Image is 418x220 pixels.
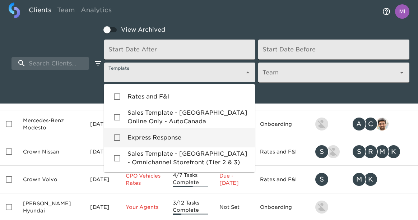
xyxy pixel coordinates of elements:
td: [DATE] [84,138,120,166]
div: S [352,145,366,159]
div: kevin.lo@roadster.com [315,117,340,131]
div: A [352,117,366,131]
img: sandeep@simplemnt.com [376,118,389,130]
button: Close [243,68,253,78]
img: kevin.lo@roadster.com [315,118,328,130]
td: Mercedes-Benz Modesto [17,110,84,138]
td: Rates and F&I [254,138,309,166]
div: S [315,145,329,159]
input: search [11,57,89,70]
a: Clients [26,3,54,20]
img: logo [9,3,20,18]
td: Onboarding [254,110,309,138]
div: savannah@roadster.com [315,172,340,187]
td: Crown Nissan [17,138,84,166]
a: Team [54,3,78,20]
div: K [386,145,401,159]
div: savannah@roadster.com, austin@roadster.com [315,145,340,159]
div: angelique.nurse@roadster.com, clayton.mandel@roadster.com, sandeep@simplemnt.com [352,117,412,131]
li: Express Response [104,128,255,147]
li: finance [104,169,255,188]
td: 4/7 Tasks Complete [167,166,214,193]
div: R [363,145,378,159]
div: K [363,172,378,187]
button: notifications [378,3,395,20]
div: S [315,172,329,187]
img: kevin.lo@roadster.com [315,201,328,214]
td: [DATE] [84,166,120,193]
td: Rates and F&I [254,166,309,193]
div: sparent@crowncars.com, rrobins@crowncars.com, mcooley@crowncars.com, kwilson@crowncars.com [352,145,412,159]
li: Rates and F&I [104,87,255,106]
div: mcooley@crowncars.com, kwilson@crowncars.com [352,172,412,187]
a: Analytics [78,3,115,20]
img: Profile [395,4,409,19]
li: Sales Template - [GEOGRAPHIC_DATA] Online Only - AutoCanada [104,106,255,128]
p: Your Agents [126,203,161,211]
div: M [375,145,389,159]
td: [DATE] [84,110,120,138]
button: edit [92,57,104,69]
img: austin@roadster.com [327,145,340,158]
td: Crown Volvo [17,166,84,193]
div: C [363,117,378,131]
span: View Archived [121,26,165,34]
p: Due - [DATE] [219,172,249,187]
li: Sales Template - [GEOGRAPHIC_DATA] - Omnichannel Storefront (Tier 2 & 3) [104,147,255,169]
button: Open [397,68,407,78]
div: kevin.lo@roadster.com [315,200,340,214]
div: M [352,172,366,187]
p: CPO Vehicles Rates [126,172,161,187]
